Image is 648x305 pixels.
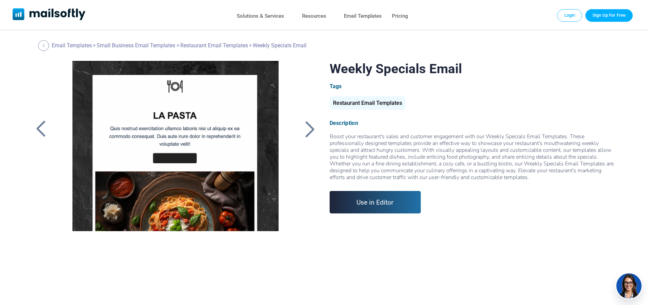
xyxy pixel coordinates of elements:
[330,83,616,90] div: Tags
[32,120,49,138] a: Back
[237,11,284,21] a: Solutions & Services
[330,102,405,106] a: Restaurant Email Templates
[330,120,616,126] div: Description
[330,191,421,213] a: Use in Editor
[392,11,408,21] a: Pricing
[330,96,405,110] div: Restaurant Email Templates
[38,40,51,51] a: Back
[344,11,382,21] a: Email Templates
[180,42,248,49] a: Restaurant Email Templates
[330,61,616,76] h1: Weekly Specials Email
[302,120,319,138] a: Back
[13,8,86,21] a: Mailsoftly
[52,42,92,49] a: Email Templates
[557,9,582,21] a: Login
[585,9,633,21] a: Trial
[302,11,326,21] a: Resources
[61,61,290,231] a: Weekly Specials Email
[330,133,616,181] div: Boost your restaurant's sales and customer engagement with our Weekly Specials Email Templates. T...
[97,42,175,49] a: Small Business Email Templates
